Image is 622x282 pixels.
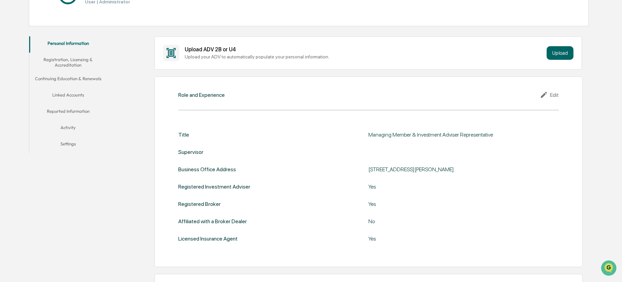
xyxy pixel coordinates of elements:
[185,46,544,53] div: Upload ADV 2B or U4
[29,53,107,72] button: Registration, Licensing & Accreditation
[29,104,107,121] button: Reported Information
[178,149,203,155] div: Supervisor
[29,36,107,53] button: Personal Information
[540,91,559,99] div: Edit
[49,86,55,92] div: 🗄️
[14,86,44,92] span: Preclearance
[178,235,238,242] div: Licensed Insurance Agent
[7,14,124,25] p: How can we help?
[4,83,47,95] a: 🖐️Preclearance
[47,83,87,95] a: 🗄️Attestations
[56,86,84,92] span: Attestations
[18,31,112,38] input: Clear
[23,59,86,64] div: We're available if you need us!
[23,52,111,59] div: Start new chat
[29,72,107,88] button: Continuing Education & Renewals
[185,54,544,59] div: Upload your ADV to automatically populate your personal information.
[178,183,250,190] div: Registered Investment Adviser
[7,99,12,105] div: 🔎
[48,115,82,120] a: Powered byPylon
[7,52,19,64] img: 1746055101610-c473b297-6a78-478c-a979-82029cc54cd1
[178,201,221,207] div: Registered Broker
[368,183,538,190] div: Yes
[68,115,82,120] span: Pylon
[29,36,107,154] div: secondary tabs example
[7,86,12,92] div: 🖐️
[368,166,538,173] div: [STREET_ADDRESS][PERSON_NAME]
[178,92,225,98] div: Role and Experience
[29,121,107,137] button: Activity
[547,46,573,60] button: Upload
[115,54,124,62] button: Start new chat
[14,99,43,105] span: Data Lookup
[600,260,619,278] iframe: Open customer support
[178,218,247,225] div: Affiliated with a Broker Dealer
[368,218,538,225] div: No
[4,96,45,108] a: 🔎Data Lookup
[368,235,538,242] div: Yes
[29,88,107,104] button: Linked Accounts
[178,131,189,138] div: Title
[368,131,538,138] div: Managing Member & Investment Adviser Representative
[178,166,236,173] div: Business Office Address
[29,137,107,153] button: Settings
[368,201,538,207] div: Yes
